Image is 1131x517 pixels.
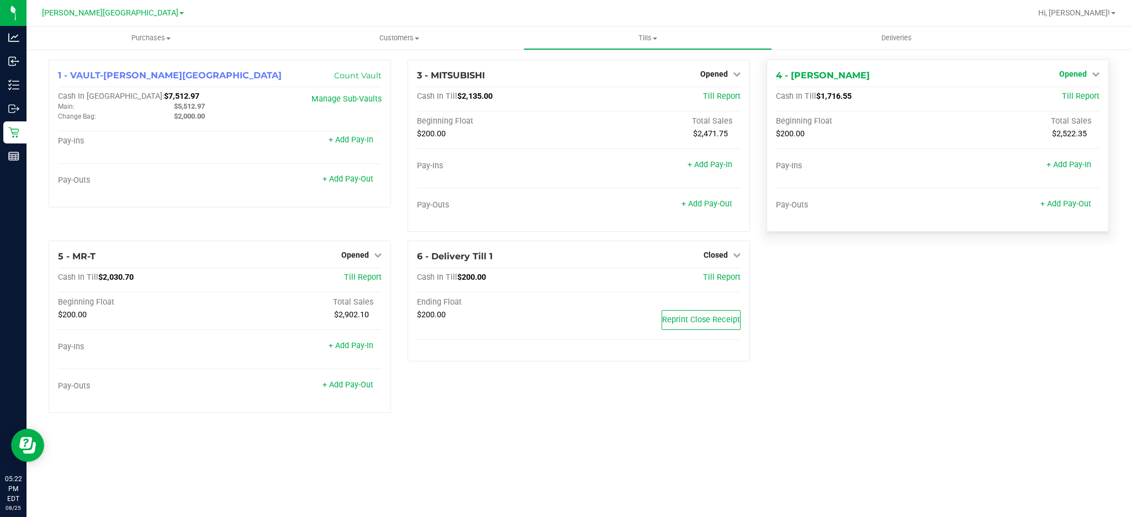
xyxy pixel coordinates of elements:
span: 5 - MR-T [58,251,96,262]
a: Manage Sub-Vaults [311,94,382,104]
span: $5,512.97 [174,102,205,110]
div: Pay-Outs [58,381,220,391]
p: 05:22 PM EDT [5,474,22,504]
a: Purchases [27,26,275,50]
span: $2,471.75 [693,129,728,138]
a: + Add Pay-Out [681,199,732,209]
span: Change Bag: [58,113,96,120]
span: $200.00 [417,310,446,319]
inline-svg: Retail [8,127,19,138]
div: Pay-Outs [58,175,220,185]
a: Till Report [344,273,382,282]
span: $7,512.97 [164,92,199,101]
span: $200.00 [417,129,446,138]
div: Pay-Ins [417,161,579,171]
span: Customers [276,33,523,43]
span: Cash In [GEOGRAPHIC_DATA]: [58,92,164,101]
div: Total Sales [220,297,382,307]
div: Total Sales [579,116,741,126]
span: 1 - VAULT-[PERSON_NAME][GEOGRAPHIC_DATA] [58,70,282,81]
span: [PERSON_NAME][GEOGRAPHIC_DATA] [42,8,178,18]
span: $2,030.70 [98,273,134,282]
div: Pay-Outs [776,200,938,210]
div: Pay-Outs [417,200,579,210]
a: + Add Pay-Out [1040,199,1091,209]
span: 4 - [PERSON_NAME] [776,70,870,81]
span: 3 - MITSUBISHI [417,70,485,81]
div: Beginning Float [417,116,579,126]
a: + Add Pay-In [329,135,373,145]
a: + Add Pay-In [1047,160,1091,169]
span: $200.00 [58,310,87,319]
a: Till Report [703,92,741,101]
div: Beginning Float [58,297,220,307]
span: $200.00 [776,129,805,138]
a: + Add Pay-In [329,341,373,350]
a: + Add Pay-Out [323,380,373,390]
inline-svg: Outbound [8,103,19,114]
span: Reprint Close Receipt [662,315,740,324]
span: Opened [1059,70,1087,78]
span: Cash In Till [417,273,457,282]
span: Opened [700,70,728,78]
span: Tills [524,33,771,43]
div: Ending Float [417,297,579,307]
div: Beginning Float [776,116,938,126]
a: Till Report [1062,92,1100,101]
span: $2,000.00 [174,112,205,120]
span: Hi, [PERSON_NAME]! [1038,8,1110,17]
span: Deliveries [866,33,927,43]
button: Reprint Close Receipt [662,310,741,330]
p: 08/25 [5,504,22,512]
a: Deliveries [772,26,1021,50]
span: $1,716.55 [816,92,852,101]
inline-svg: Reports [8,151,19,162]
span: $2,902.10 [334,310,369,319]
a: + Add Pay-Out [323,174,373,184]
inline-svg: Inventory [8,79,19,90]
inline-svg: Analytics [8,32,19,43]
div: Total Sales [938,116,1100,126]
div: Pay-Ins [776,161,938,171]
a: Customers [275,26,524,50]
span: Opened [341,250,369,259]
a: + Add Pay-In [688,160,732,169]
a: Tills [524,26,772,50]
span: $2,135.00 [457,92,493,101]
span: 6 - Delivery Till 1 [417,251,493,262]
inline-svg: Inbound [8,56,19,67]
span: Closed [704,250,728,259]
span: Cash In Till [776,92,816,101]
iframe: Resource center [11,429,44,462]
span: Main: [58,103,75,110]
div: Pay-Ins [58,342,220,352]
span: $2,522.35 [1052,129,1087,138]
span: Purchases [27,33,275,43]
div: Pay-Ins [58,136,220,146]
span: Cash In Till [58,273,98,282]
span: $200.00 [457,273,486,282]
a: Count Vault [334,71,382,81]
span: Cash In Till [417,92,457,101]
a: Till Report [703,273,741,282]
